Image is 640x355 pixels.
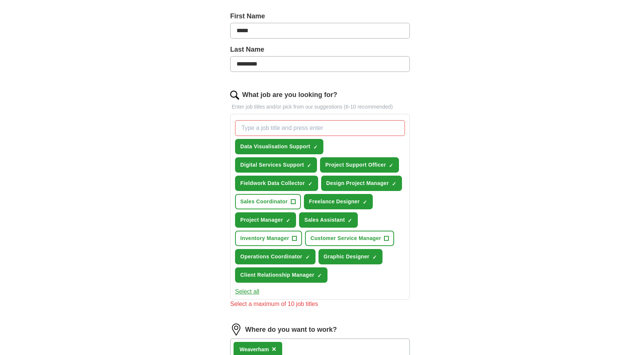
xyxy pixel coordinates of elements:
button: Graphic Designer✓ [319,249,383,264]
img: search.png [230,91,239,100]
span: Graphic Designer [324,253,369,261]
span: Operations Coordinator [240,253,302,261]
label: Where do you want to work? [245,325,337,335]
button: Project Support Officer✓ [320,157,399,173]
span: Fieldwork Data Collector [240,179,305,187]
button: Data Visualisation Support✓ [235,139,323,154]
span: ✓ [317,273,322,279]
span: Design Project Manager [326,179,389,187]
span: ✓ [348,218,352,224]
span: Sales Coordinator [240,198,288,206]
button: Fieldwork Data Collector✓ [235,176,318,191]
span: ✓ [313,144,318,150]
span: × [272,345,276,353]
input: Type a job title and press enter [235,120,405,136]
button: Freelance Designer✓ [304,194,373,209]
span: ✓ [307,163,311,169]
button: Sales Coordinator [235,194,301,209]
span: Inventory Manager [240,234,289,242]
label: What job are you looking for? [242,90,337,100]
button: Operations Coordinator✓ [235,249,316,264]
button: Sales Assistant✓ [299,212,358,228]
button: Project Manager✓ [235,212,296,228]
label: Last Name [230,45,410,55]
button: Design Project Manager✓ [321,176,402,191]
div: Weaverham [240,346,269,354]
p: Enter job titles and/or pick from our suggestions (6-10 recommended) [230,103,410,111]
span: ✓ [286,218,290,224]
button: Customer Service Manager [305,231,394,246]
span: ✓ [305,254,310,260]
label: First Name [230,11,410,21]
span: Client Relationship Manager [240,271,314,279]
span: ✓ [308,181,313,187]
button: Inventory Manager [235,231,302,246]
span: ✓ [389,163,393,169]
button: × [272,344,276,355]
span: Digital Services Support [240,161,304,169]
div: Select a maximum of 10 job titles [230,300,410,309]
span: Project Manager [240,216,283,224]
span: Customer Service Manager [310,234,381,242]
span: Sales Assistant [304,216,345,224]
span: ✓ [392,181,396,187]
span: Data Visualisation Support [240,143,310,151]
button: Digital Services Support✓ [235,157,317,173]
img: location.png [230,324,242,336]
span: Project Support Officer [325,161,386,169]
button: Select all [235,287,259,296]
span: ✓ [363,199,367,205]
span: Freelance Designer [309,198,360,206]
span: ✓ [372,254,377,260]
button: Client Relationship Manager✓ [235,267,327,283]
